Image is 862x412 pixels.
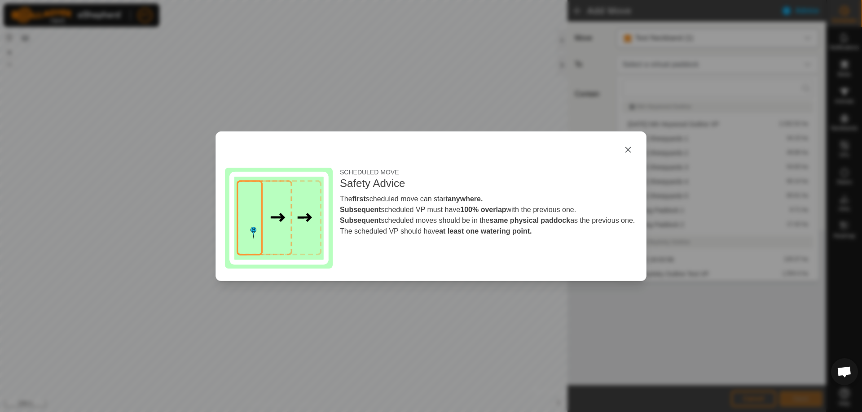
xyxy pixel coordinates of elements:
[340,226,637,236] li: The scheduled VP should have
[340,193,637,204] li: The scheduled move can start
[439,227,532,234] strong: at least one watering point.
[225,168,333,269] img: Schedule VP Rule
[448,195,483,202] strong: anywhere.
[460,205,506,213] strong: 100% overlap
[340,205,381,213] strong: Subsequent
[340,216,381,224] strong: Subsequent
[352,195,366,202] strong: first
[340,215,637,226] li: scheduled moves should be in the as the previous one.
[340,168,637,177] div: SCHEDULED MOVE
[340,204,637,215] li: scheduled VP must have with the previous one.
[490,216,571,224] strong: same physical paddock
[340,177,637,190] h4: Safety Advice
[831,358,858,385] div: Open chat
